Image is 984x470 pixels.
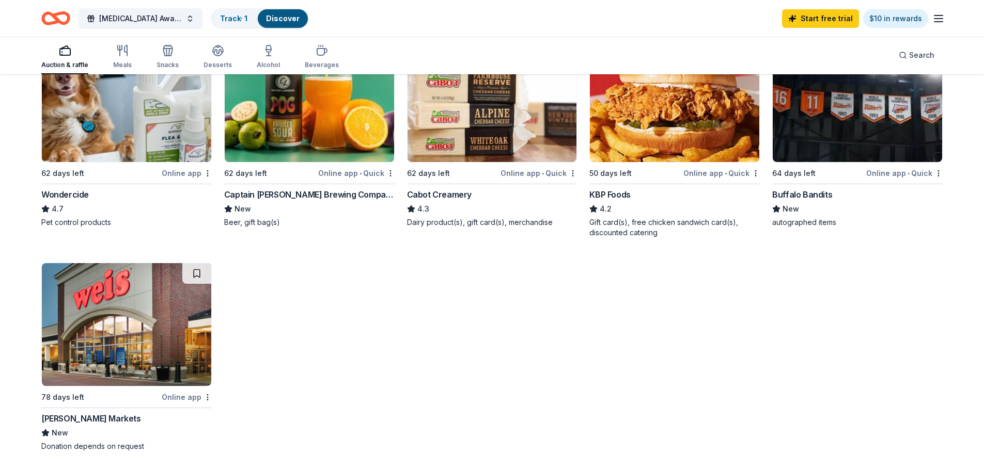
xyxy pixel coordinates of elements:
[782,9,859,28] a: Start free trial
[589,39,760,238] a: Image for KBP Foods17 applieslast week50 days leftOnline app•QuickKBP Foods4.2Gift card(s), free ...
[41,217,212,228] div: Pet control products
[417,203,429,215] span: 4.3
[725,169,727,177] span: •
[211,8,309,29] button: Track· 1Discover
[863,9,928,28] a: $10 in rewards
[783,203,799,215] span: New
[408,39,577,162] img: Image for Cabot Creamery
[266,14,300,23] a: Discover
[52,203,64,215] span: 4.7
[589,188,630,201] div: KBP Foods
[772,39,943,228] a: Image for Buffalo Bandits2 applieslast weekLocal64 days leftOnline app•QuickBuffalo BanditsNewaut...
[41,263,212,451] a: Image for Weis Markets78 days leftOnline app[PERSON_NAME] MarketsNewDonation depends on request
[99,12,182,25] span: [MEDICAL_DATA] Awareness Raffle
[773,39,942,162] img: Image for Buffalo Bandits
[42,39,211,162] img: Image for Wondercide
[41,167,84,180] div: 62 days left
[113,61,132,69] div: Meals
[224,188,395,201] div: Captain [PERSON_NAME] Brewing Company
[224,217,395,228] div: Beer, gift bag(s)
[41,188,89,201] div: Wondercide
[589,167,632,180] div: 50 days left
[407,39,577,228] a: Image for Cabot Creamery2 applieslast week62 days leftOnline app•QuickCabot Creamery4.3Dairy prod...
[407,167,450,180] div: 62 days left
[41,391,84,403] div: 78 days left
[305,40,339,74] button: Beverages
[42,263,211,386] img: Image for Weis Markets
[224,39,395,228] a: Image for Captain Lawrence Brewing CompanyLocal62 days leftOnline app•QuickCaptain [PERSON_NAME] ...
[318,167,395,180] div: Online app Quick
[225,39,394,162] img: Image for Captain Lawrence Brewing Company
[407,217,577,228] div: Dairy product(s), gift card(s), merchandise
[220,14,247,23] a: Track· 1
[162,391,212,403] div: Online app
[41,61,88,69] div: Auction & raffle
[52,427,68,439] span: New
[41,412,141,425] div: [PERSON_NAME] Markets
[204,61,232,69] div: Desserts
[891,45,943,66] button: Search
[41,441,212,451] div: Donation depends on request
[407,188,472,201] div: Cabot Creamery
[257,61,280,69] div: Alcohol
[162,167,212,180] div: Online app
[157,40,179,74] button: Snacks
[41,40,88,74] button: Auction & raffle
[772,188,832,201] div: Buffalo Bandits
[305,61,339,69] div: Beverages
[908,169,910,177] span: •
[590,39,759,162] img: Image for KBP Foods
[772,167,816,180] div: 64 days left
[41,6,70,30] a: Home
[41,39,212,228] a: Image for Wondercide4 applieslast week62 days leftOnline appWondercide4.7Pet control products
[257,40,280,74] button: Alcohol
[235,203,251,215] span: New
[600,203,612,215] span: 4.2
[866,167,943,180] div: Online app Quick
[113,40,132,74] button: Meals
[224,167,267,180] div: 62 days left
[79,8,202,29] button: [MEDICAL_DATA] Awareness Raffle
[589,217,760,238] div: Gift card(s), free chicken sandwich card(s), discounted catering
[772,217,943,228] div: autographed items
[683,167,760,180] div: Online app Quick
[501,167,577,180] div: Online app Quick
[360,169,362,177] span: •
[909,49,934,61] span: Search
[542,169,544,177] span: •
[204,40,232,74] button: Desserts
[157,61,179,69] div: Snacks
